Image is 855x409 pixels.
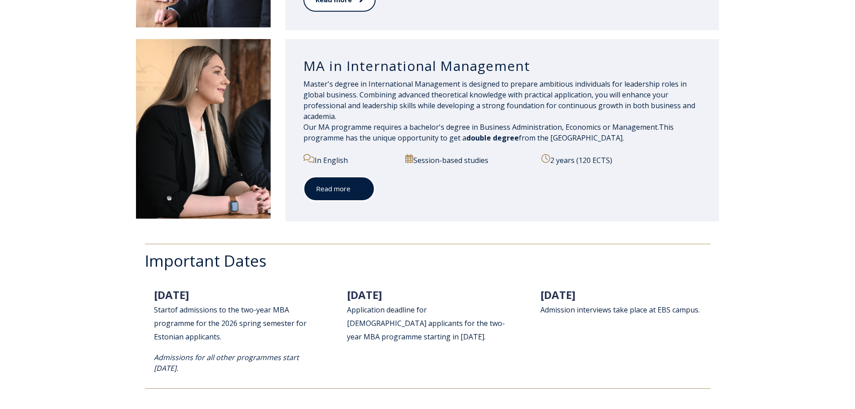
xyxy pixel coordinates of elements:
i: Admissions for all other programmes start [DATE]. [154,352,299,373]
span: [DATE] [347,287,382,302]
img: DSC_1907 [136,39,271,219]
span: Our MA programme requires a bachelor's degree in Business Administration, Economics or Management. [303,122,659,132]
span: ews take place at EBS campus. [598,305,700,315]
span: double degree [466,133,519,143]
span: e two-year MBA programme for the 202 [154,305,289,328]
span: [DATE] [154,287,189,302]
span: Start [154,305,171,315]
span: of admissions to th [171,305,235,315]
span: [DATE] [540,287,575,302]
p: 2 years (120 ECTS) [541,154,701,166]
p: Session-based studies [405,154,531,166]
span: Application deadline for [DEMOGRAPHIC_DATA] applicants for the two-year MBA programme starting in... [347,305,505,342]
span: Admission intervi [540,305,598,315]
span: This programme has the unique opportunity to get a from the [GEOGRAPHIC_DATA]. [303,122,674,143]
h3: MA in International Management [303,57,702,75]
p: In English [303,154,395,166]
span: Important Dates [145,250,267,271]
span: Master's degree in International Management is designed to prepare ambitious individuals for lead... [303,79,695,121]
a: Read more [303,176,375,201]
